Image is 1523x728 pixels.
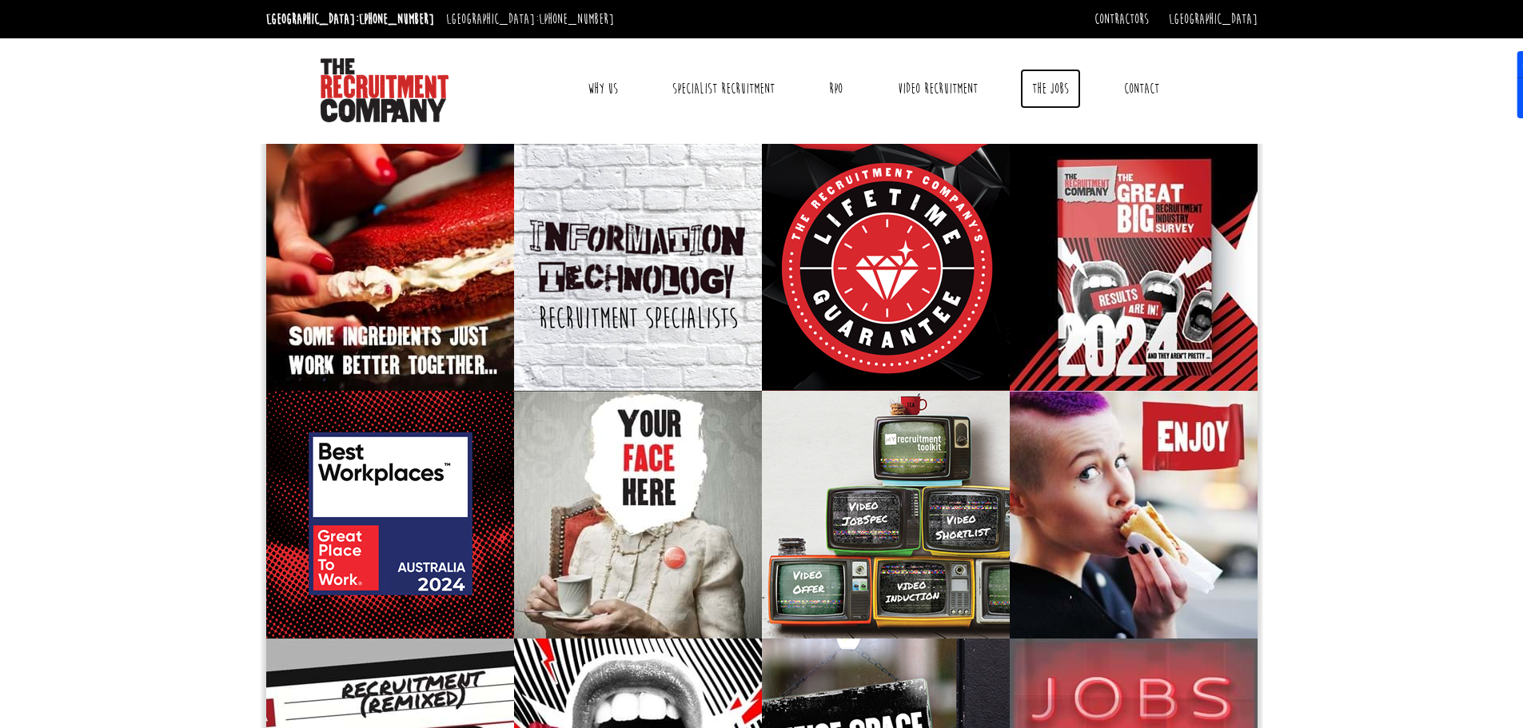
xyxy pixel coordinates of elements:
[1020,69,1081,109] a: The Jobs
[1169,10,1258,28] a: [GEOGRAPHIC_DATA]
[442,6,618,32] li: [GEOGRAPHIC_DATA]:
[1094,10,1149,28] a: Contractors
[359,10,434,28] a: [PHONE_NUMBER]
[262,6,438,32] li: [GEOGRAPHIC_DATA]:
[660,69,787,109] a: Specialist Recruitment
[886,69,990,109] a: Video Recruitment
[576,69,630,109] a: Why Us
[321,58,449,122] img: The Recruitment Company
[1112,69,1171,109] a: Contact
[539,10,614,28] a: [PHONE_NUMBER]
[817,69,855,109] a: RPO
